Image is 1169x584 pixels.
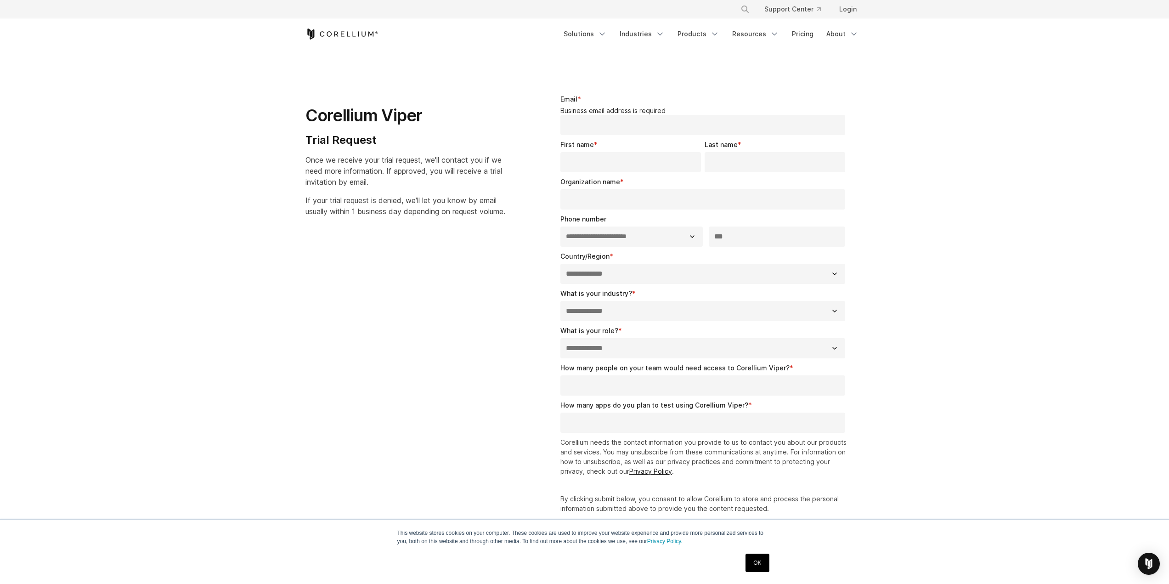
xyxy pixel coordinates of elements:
a: Solutions [558,26,612,42]
a: OK [745,554,769,572]
p: This website stores cookies on your computer. These cookies are used to improve your website expe... [397,529,772,545]
a: Login [832,1,864,17]
span: Organization name [560,178,620,186]
span: Last name [705,141,738,148]
a: Industries [614,26,670,42]
div: Open Intercom Messenger [1138,553,1160,575]
legend: Business email address is required [560,107,849,115]
h1: Corellium Viper [305,105,505,126]
a: About [821,26,864,42]
button: Search [737,1,753,17]
a: Products [672,26,725,42]
div: Navigation Menu [729,1,864,17]
a: Privacy Policy [629,467,672,475]
a: Privacy Policy. [647,538,683,544]
a: Resources [727,26,785,42]
a: Corellium Home [305,28,378,40]
span: Email [560,95,577,103]
span: If your trial request is denied, we'll let you know by email usually within 1 business day depend... [305,196,505,216]
span: First name [560,141,594,148]
a: Pricing [786,26,819,42]
span: What is your role? [560,327,618,335]
div: Navigation Menu [558,26,864,42]
h4: Trial Request [305,133,505,147]
p: Corellium needs the contact information you provide to us to contact you about our products and s... [560,437,849,476]
span: Country/Region [560,252,610,260]
span: How many people on your team would need access to Corellium Viper? [560,364,790,372]
span: Phone number [560,215,606,223]
span: What is your industry? [560,289,632,297]
span: Once we receive your trial request, we'll contact you if we need more information. If approved, y... [305,155,502,187]
span: How many apps do you plan to test using Corellium Viper? [560,401,748,409]
p: By clicking submit below, you consent to allow Corellium to store and process the personal inform... [560,494,849,513]
a: Support Center [757,1,828,17]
